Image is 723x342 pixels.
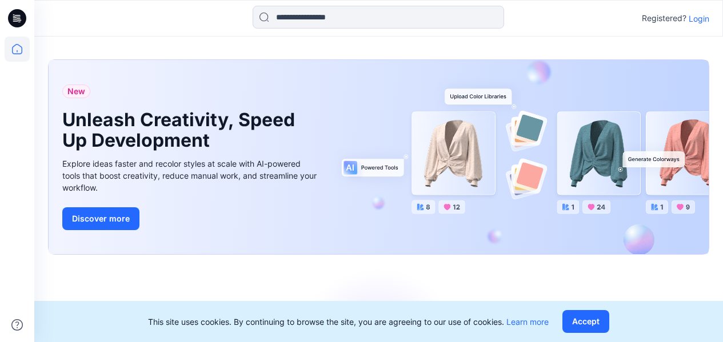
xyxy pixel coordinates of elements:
[62,207,319,230] a: Discover more
[148,316,549,328] p: This site uses cookies. By continuing to browse the site, you are agreeing to our use of cookies.
[62,110,302,151] h1: Unleash Creativity, Speed Up Development
[62,207,139,230] button: Discover more
[689,13,709,25] p: Login
[562,310,609,333] button: Accept
[62,158,319,194] div: Explore ideas faster and recolor styles at scale with AI-powered tools that boost creativity, red...
[67,85,85,98] span: New
[642,11,686,25] p: Registered?
[506,317,549,327] a: Learn more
